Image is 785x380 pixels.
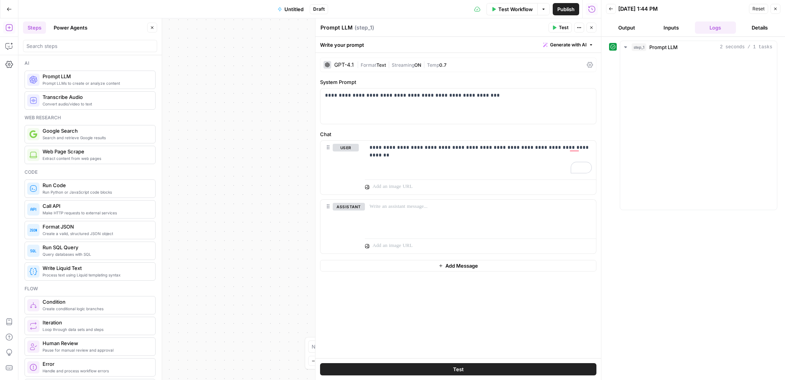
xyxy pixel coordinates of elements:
span: Call API [43,202,149,210]
span: Extract content from web pages [43,155,149,161]
span: Make HTTP requests to external services [43,210,149,216]
button: Power Agents [49,21,92,34]
div: Web research [25,114,156,121]
button: Untitled [273,3,308,15]
span: Pause for manual review and approval [43,347,149,353]
button: Test [320,363,596,375]
span: Publish [557,5,575,13]
span: Test [453,365,464,373]
span: Format [361,62,376,68]
span: Test Workflow [498,5,533,13]
span: | [357,61,361,68]
span: | [386,61,392,68]
button: Logs [695,21,736,34]
span: Temp [427,62,439,68]
span: Text [376,62,386,68]
span: Process text using Liquid templating syntax [43,272,149,278]
span: Prompt LLM [43,72,149,80]
div: GPT-4.1 [334,62,354,67]
input: Search steps [26,42,154,50]
span: Draft [313,6,325,13]
button: Inputs [650,21,692,34]
span: | [421,61,427,68]
span: Reset [752,5,765,12]
button: Steps [23,21,46,34]
div: To enrich screen reader interactions, please activate Accessibility in Grammarly extension settings [365,141,596,176]
span: Prompt LLM [649,43,678,51]
div: Write your prompt [315,37,601,53]
span: Handle and process workflow errors [43,368,149,374]
span: Web Page Scrape [43,148,149,155]
span: Streaming [392,62,414,68]
span: Create conditional logic branches [43,306,149,312]
span: 0.7 [439,62,447,68]
div: Ai [25,60,156,67]
button: Details [739,21,780,34]
span: Format JSON [43,223,149,230]
span: Test [559,24,568,31]
button: Reset [749,4,768,14]
button: assistant [333,203,365,211]
div: assistant [320,200,359,253]
span: ( step_1 ) [355,24,374,31]
div: Flow [25,285,156,292]
span: Google Search [43,127,149,135]
span: Run Code [43,181,149,189]
button: 2 seconds / 1 tasks [620,41,777,53]
div: Code [25,169,156,176]
button: Test [549,23,572,33]
span: Query databases with SQL [43,251,149,257]
span: Transcribe Audio [43,93,149,101]
button: Add Message [320,260,596,271]
span: Run Python or JavaScript code blocks [43,189,149,195]
span: step_1 [632,43,646,51]
button: Test Workflow [486,3,537,15]
span: Convert audio/video to text [43,101,149,107]
span: Condition [43,298,149,306]
span: Error [43,360,149,368]
span: Add Message [445,262,478,270]
span: Iteration [43,319,149,326]
span: Human Review [43,339,149,347]
button: Generate with AI [540,40,596,50]
textarea: Prompt LLM [320,24,353,31]
span: Create a valid, structured JSON object [43,230,149,237]
span: 2 seconds / 1 tasks [720,44,772,51]
button: Output [606,21,647,34]
span: Generate with AI [550,41,586,48]
span: Write Liquid Text [43,264,149,272]
label: Chat [320,130,596,138]
button: Publish [553,3,579,15]
button: user [333,144,359,151]
span: Search and retrieve Google results [43,135,149,141]
span: Run SQL Query [43,243,149,251]
label: System Prompt [320,78,596,86]
div: user [320,141,359,194]
span: Loop through data sets and steps [43,326,149,332]
span: ON [414,62,421,68]
span: Untitled [284,5,304,13]
span: Prompt LLMs to create or analyze content [43,80,149,86]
